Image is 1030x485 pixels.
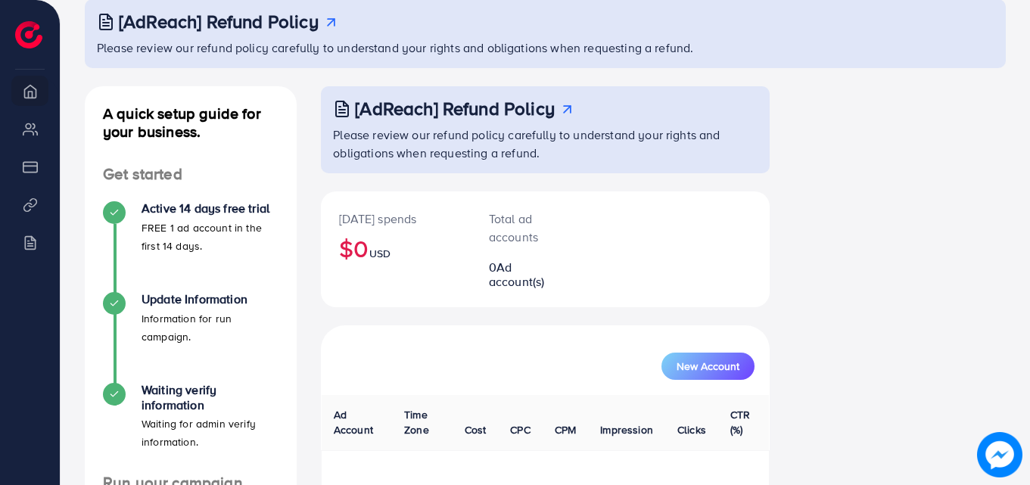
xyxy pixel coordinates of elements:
[85,201,297,292] li: Active 14 days free trial
[85,292,297,383] li: Update Information
[142,309,279,346] p: Information for run campaign.
[404,407,429,437] span: Time Zone
[489,260,565,289] h2: 0
[142,415,279,451] p: Waiting for admin verify information.
[677,361,739,372] span: New Account
[369,246,391,261] span: USD
[339,234,453,263] h2: $0
[600,422,653,437] span: Impression
[333,126,761,162] p: Please review our refund policy carefully to understand your rights and obligations when requesti...
[142,383,279,412] h4: Waiting verify information
[355,98,555,120] h3: [AdReach] Refund Policy
[661,353,755,380] button: New Account
[85,383,297,474] li: Waiting verify information
[465,422,487,437] span: Cost
[334,407,373,437] span: Ad Account
[555,422,576,437] span: CPM
[339,210,453,228] p: [DATE] spends
[85,104,297,141] h4: A quick setup guide for your business.
[85,165,297,184] h4: Get started
[15,21,42,48] img: logo
[119,11,319,33] h3: [AdReach] Refund Policy
[489,259,545,290] span: Ad account(s)
[977,432,1022,477] img: image
[489,210,565,246] p: Total ad accounts
[677,422,706,437] span: Clicks
[142,219,279,255] p: FREE 1 ad account in the first 14 days.
[97,39,997,57] p: Please review our refund policy carefully to understand your rights and obligations when requesti...
[730,407,750,437] span: CTR (%)
[142,201,279,216] h4: Active 14 days free trial
[142,292,279,306] h4: Update Information
[510,422,530,437] span: CPC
